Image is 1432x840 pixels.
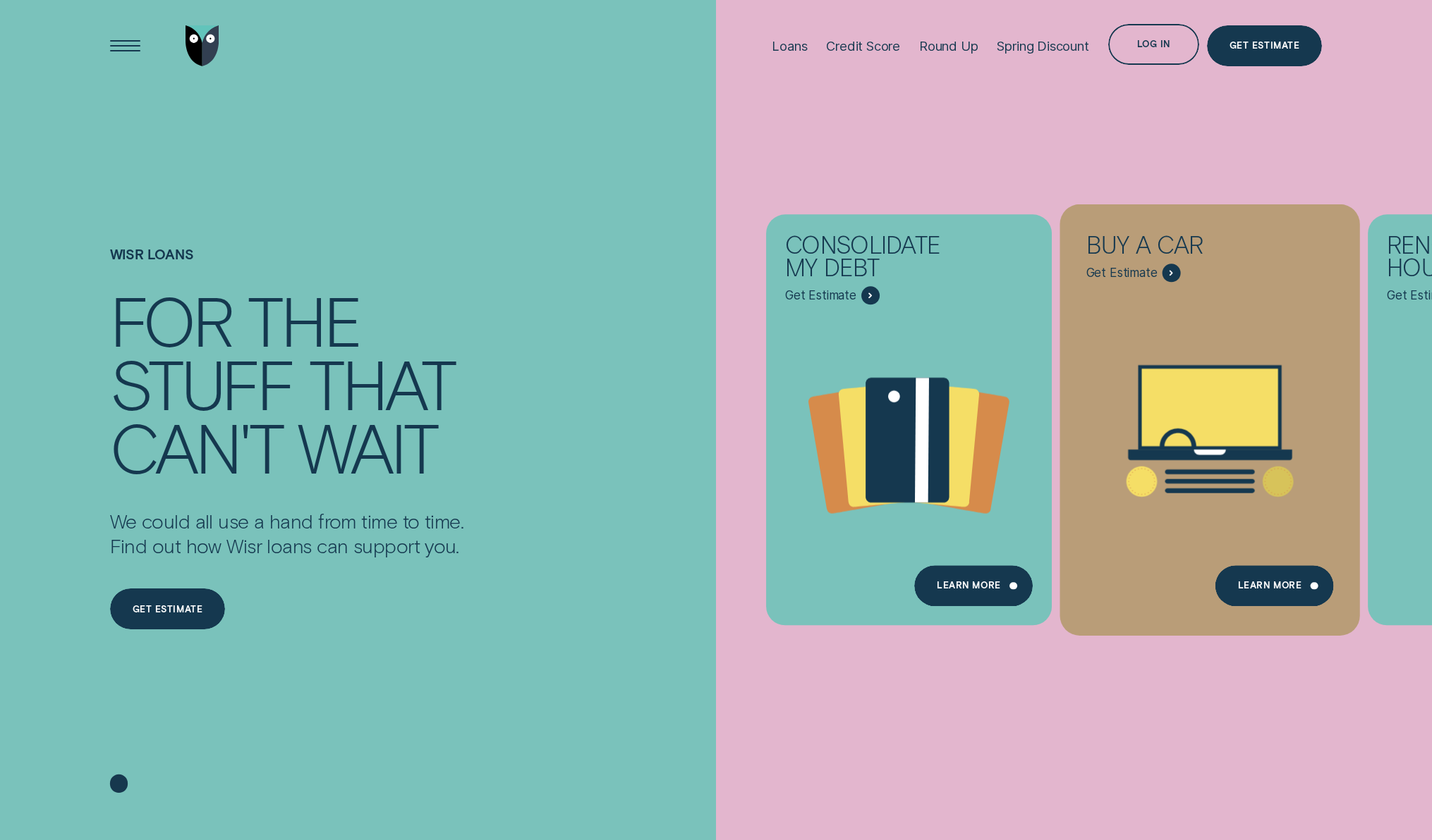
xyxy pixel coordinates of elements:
a: Buy a car - Learn more [1067,215,1353,614]
span: Get Estimate [785,288,856,304]
div: Round Up [919,38,978,54]
p: We could all use a hand from time to time. Find out how Wisr loans can support you. [110,509,463,558]
button: Log in [1108,24,1199,65]
div: Spring Discount [997,38,1088,54]
div: Consolidate my debt [785,234,967,287]
button: Open Menu [104,25,145,66]
img: Wisr [186,25,219,66]
div: that [309,352,454,415]
div: Loans [772,38,807,54]
h4: For the stuff that can't wait [110,288,463,478]
a: Consolidate my debt - Learn more [766,215,1052,614]
div: stuff [110,352,293,415]
div: wait [298,415,437,478]
div: Buy a car [1086,234,1268,264]
a: Learn More [1215,565,1334,606]
a: Get estimate [110,588,226,629]
div: For [110,288,232,352]
div: can't [110,415,282,478]
div: Credit Score [826,38,900,54]
a: Get Estimate [1207,25,1323,66]
div: the [248,288,360,352]
span: Get Estimate [1086,266,1158,281]
h1: Wisr loans [110,247,463,288]
a: Learn more [914,565,1033,606]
